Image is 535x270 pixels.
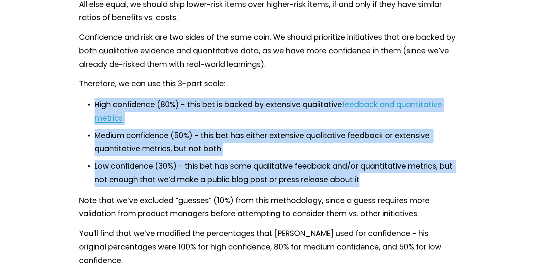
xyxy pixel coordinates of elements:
p: Low confidence (30%) - this bet has some qualitative feedback and/or quantitative metrics, but no... [95,160,456,187]
p: Confidence and risk are two sides of the same coin. We should prioritize initiatives that are bac... [79,31,456,71]
p: Note that we’ve excluded “guesses” (10%) from this methodology, since a guess requires more valid... [79,194,456,221]
p: You’ll find that we’ve modified the percentages that [PERSON_NAME] used for confidence - his orig... [79,227,456,267]
p: Medium confidence (50%) - this bet has either extensive qualitative feedback or extensive quantit... [95,129,456,156]
p: Therefore, we can use this 3-part scale: [79,77,456,91]
p: High confidence (80%) - this bet is backed by extensive qualitative [95,98,456,125]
